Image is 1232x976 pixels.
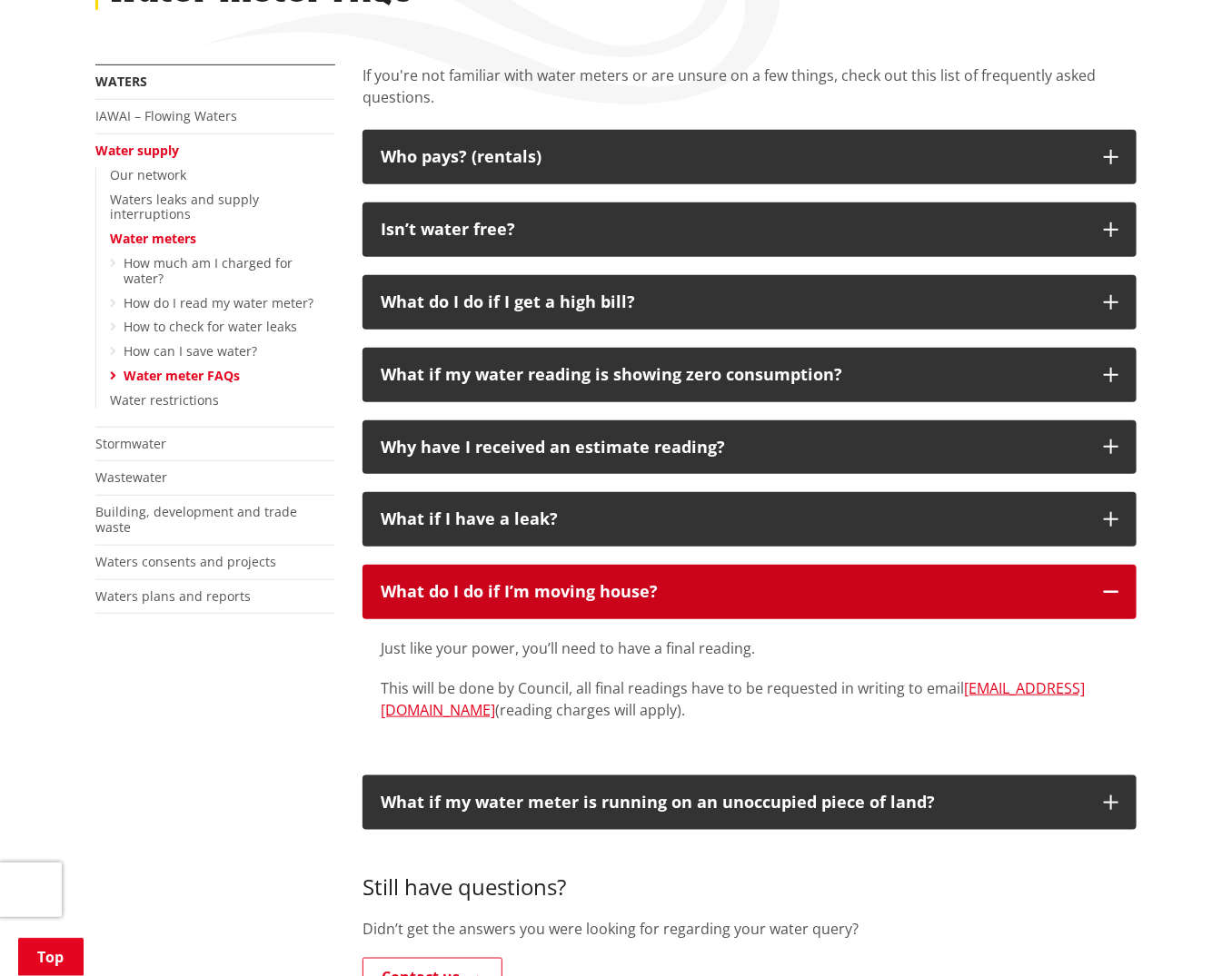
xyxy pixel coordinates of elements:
[381,148,1086,166] p: Who pays? (rentals)
[95,503,297,536] a: Building, development and trade waste
[381,510,1086,528] p: What if I have a leak?
[381,677,1118,721] p: This will be done by Council, all final readings have to be requested in writing to email (readin...
[363,130,1137,184] button: Who pays? (rentals)
[95,435,166,452] a: Stormwater
[363,202,1137,257] button: Isn’t water free?
[363,918,1137,940] p: Didn’t get the answers you were looking for regarding your water query?
[363,775,1137,830] button: What if my water meter is running on an unoccupied piece of land?
[110,191,259,223] a: Waters leaks and supply interruptions
[110,391,219,409] a: Water restrictions
[124,318,297,335] a: How to check for water leaks
[363,848,1137,901] h3: Still have questions?
[95,107,237,124] a: IAWAI – Flowing Waters
[381,637,1118,659] p: Just like your power, you’ll need to have a final reading.
[95,142,179,159] a: Water supply
[110,230,196,247] a: Water meters
[381,439,1086,457] p: Why have I received an estimate reading?
[363,348,1137,402] button: What if my water reading is showing zero consumption?
[381,583,1086,601] p: What do I do if I’m moving house?
[363,420,1137,475] button: Why have I received an estimate reading?
[1148,900,1214,965] iframe: Messenger Launcher
[381,221,1086,239] p: Isn’t water free?
[124,294,313,311] a: How do I read my water meter?
[381,678,1085,720] a: [EMAIL_ADDRESS][DOMAIN_NAME]
[95,468,167,486] a: Wastewater
[18,938,84,976] a: Top
[95,587,251,605] a: Waters plans and reports
[381,794,1086,812] p: What if my water meter is running on an unoccupied piece of land?
[381,293,1086,311] p: What do I do if I get a high bill?
[95,553,276,570] a: Waters consents and projects
[110,166,186,183] a: Our network
[95,73,147,90] a: Waters
[124,254,293,287] a: How much am I charged for water?
[363,64,1137,130] div: If you're not familiar with water meters or are unsure on a few things, check out this list of fr...
[363,492,1137,547] button: What if I have a leak?
[124,367,240,384] a: Water meter FAQs
[363,565,1137,619] button: What do I do if I’m moving house?
[363,275,1137,330] button: What do I do if I get a high bill?
[124,342,257,360] a: How can I save water?
[381,366,1086,384] p: What if my water reading is showing zero consumption?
